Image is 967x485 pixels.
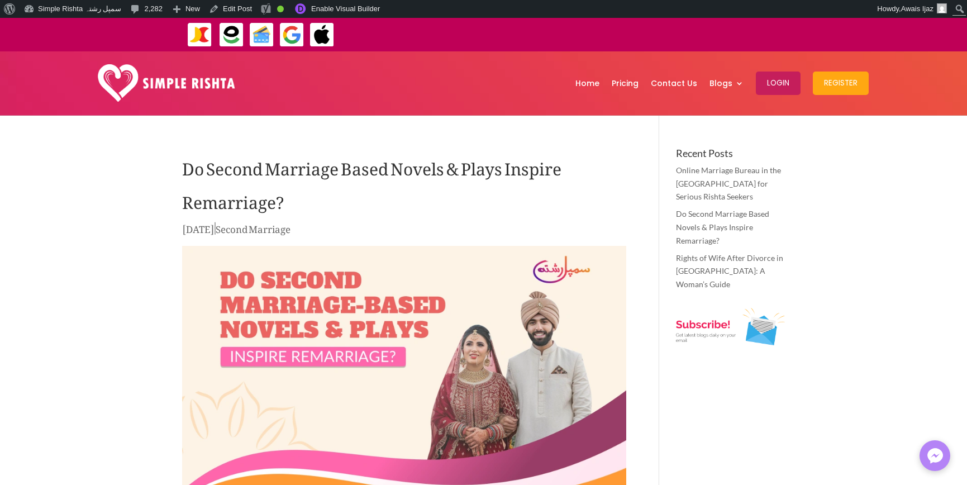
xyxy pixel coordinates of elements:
p: | [182,221,626,242]
a: Online Marriage Bureau in the [GEOGRAPHIC_DATA] for Serious Rishta Seekers [676,165,781,202]
div: Good [277,6,284,12]
img: Credit Cards [249,22,274,47]
a: Login [756,54,801,112]
a: Do Second Marriage Based Novels & Plays Inspire Remarriage? [676,209,769,245]
a: Home [575,54,599,112]
h1: Do Second Marriage Based Novels & Plays Inspire Remarriage? [182,148,626,221]
a: Second Marriage [216,215,290,239]
h4: Recent Posts [676,148,785,164]
img: EasyPaisa-icon [219,22,244,47]
a: Contact Us [651,54,697,112]
img: ApplePay-icon [309,22,335,47]
button: Login [756,72,801,95]
span: [DATE] [182,215,215,239]
a: Blogs [709,54,744,112]
img: GooglePay-icon [279,22,304,47]
img: Messenger [924,445,946,467]
a: Rights of Wife After Divorce in [GEOGRAPHIC_DATA]: A Woman’s Guide [676,253,783,289]
button: Register [813,72,869,95]
a: Pricing [612,54,639,112]
span: Awais Ijaz [901,4,933,13]
img: JazzCash-icon [187,22,212,47]
a: Register [813,54,869,112]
